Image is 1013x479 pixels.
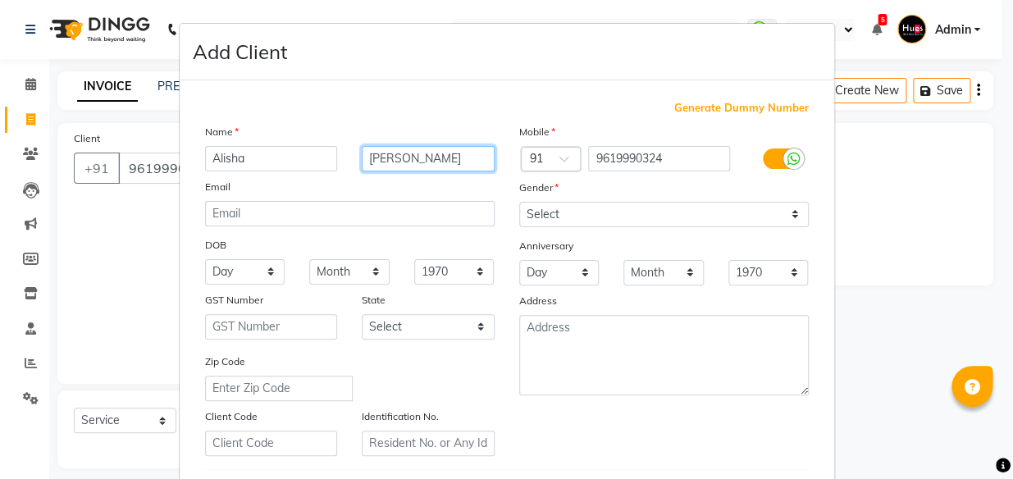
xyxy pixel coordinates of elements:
[519,125,555,139] label: Mobile
[205,376,353,401] input: Enter Zip Code
[362,409,439,424] label: Identification No.
[362,146,495,171] input: Last Name
[362,431,495,456] input: Resident No. or Any Id
[205,409,258,424] label: Client Code
[519,180,559,195] label: Gender
[362,293,386,308] label: State
[205,238,226,253] label: DOB
[193,37,287,66] h4: Add Client
[205,314,338,340] input: GST Number
[205,293,263,308] label: GST Number
[205,201,495,226] input: Email
[519,294,557,308] label: Address
[588,146,730,171] input: Mobile
[205,431,338,456] input: Client Code
[205,354,245,369] label: Zip Code
[205,180,230,194] label: Email
[519,239,573,253] label: Anniversary
[205,146,338,171] input: First Name
[205,125,239,139] label: Name
[674,100,809,116] span: Generate Dummy Number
